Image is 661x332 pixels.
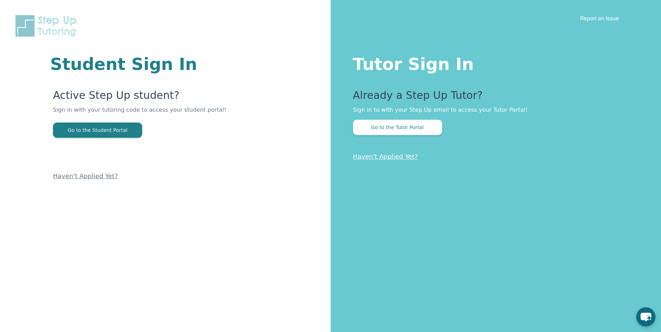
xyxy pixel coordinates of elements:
[14,14,81,38] img: Step Up Tutoring horizontal logo
[636,307,655,326] button: chat-button
[353,153,418,160] a: Haven't Applied Yet?
[353,106,633,114] p: Sign in to with your Step Up email to access your Tutor Portal!
[53,122,142,138] button: Go to the Student Portal
[53,127,142,133] a: Go to the Student Portal
[53,89,247,106] p: Active Step Up student?
[580,15,619,22] a: Report an Issue
[353,124,442,131] a: Go to the Tutor Portal
[50,56,247,72] h1: Student Sign In
[53,172,118,180] a: Haven't Applied Yet?
[353,120,442,135] button: Go to the Tutor Portal
[353,89,633,106] p: Already a Step Up Tutor?
[53,106,247,122] p: Sign in with your tutoring code to access your student portal!
[353,53,633,72] h1: Tutor Sign In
